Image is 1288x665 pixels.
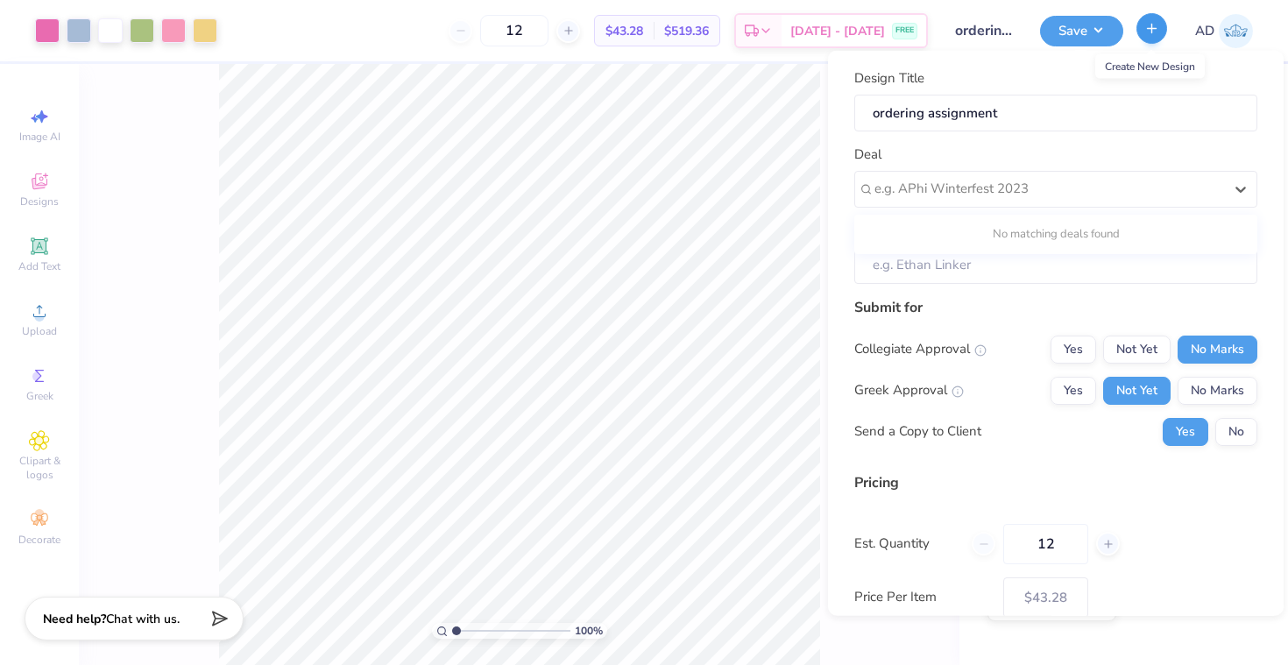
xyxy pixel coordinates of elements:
[854,145,881,165] label: Deal
[895,25,914,37] span: FREE
[1003,523,1088,563] input: – –
[854,339,987,359] div: Collegiate Approval
[20,195,59,209] span: Designs
[480,15,548,46] input: – –
[9,454,70,482] span: Clipart & logos
[19,130,60,144] span: Image AI
[1195,21,1214,41] span: AD
[790,22,885,40] span: [DATE] - [DATE]
[854,587,990,607] label: Price Per Item
[854,380,964,400] div: Greek Approval
[1103,376,1171,404] button: Not Yet
[1178,335,1257,363] button: No Marks
[941,13,1027,48] input: Untitled Design
[854,471,1257,492] div: Pricing
[854,534,959,554] label: Est. Quantity
[26,389,53,403] span: Greek
[1051,376,1096,404] button: Yes
[664,22,709,40] span: $519.36
[1103,335,1171,363] button: Not Yet
[43,611,106,627] strong: Need help?
[106,611,180,627] span: Chat with us.
[854,246,1257,284] input: e.g. Ethan Linker
[854,68,924,88] label: Design Title
[1163,417,1208,445] button: Yes
[1040,16,1123,46] button: Save
[854,421,981,442] div: Send a Copy to Client
[18,533,60,547] span: Decorate
[1095,54,1205,79] div: Create New Design
[575,623,603,639] span: 100 %
[1178,376,1257,404] button: No Marks
[22,324,57,338] span: Upload
[1051,335,1096,363] button: Yes
[854,296,1257,317] div: Submit for
[854,218,1257,250] div: No matching deals found
[1219,14,1253,48] img: Aliza Didarali
[18,259,60,273] span: Add Text
[1215,417,1257,445] button: No
[605,22,643,40] span: $43.28
[1195,14,1253,48] a: AD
